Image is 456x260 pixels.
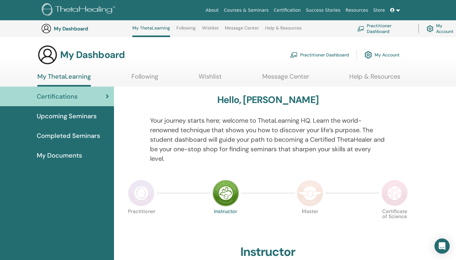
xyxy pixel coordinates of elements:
[364,49,372,60] img: cog.svg
[357,26,364,31] img: chalkboard-teacher.svg
[131,73,158,85] a: Following
[128,180,155,206] img: Practitioner
[381,209,408,236] p: Certificate of Science
[371,4,388,16] a: Store
[297,209,323,236] p: Master
[265,25,301,36] a: Help & Resources
[42,3,117,17] img: logo.png
[343,4,371,16] a: Resources
[176,25,196,36] a: Following
[364,48,400,62] a: My Account
[60,49,125,61] h3: My Dashboard
[297,180,323,206] img: Master
[225,25,259,36] a: Message Center
[357,22,411,36] a: Practitioner Dashboard
[128,209,155,236] p: Practitioner
[381,180,408,206] img: Certificate of Science
[349,73,400,85] a: Help & Resources
[290,48,349,62] a: Practitioner Dashboard
[240,245,296,259] h2: Instructor
[202,25,219,36] a: Wishlist
[290,52,298,58] img: chalkboard-teacher.svg
[221,4,271,16] a: Courses & Seminars
[37,131,100,140] span: Completed Seminars
[271,4,303,16] a: Certification
[132,25,170,37] a: My ThetaLearning
[37,45,58,65] img: generic-user-icon.jpg
[37,92,78,101] span: Certifications
[37,73,91,87] a: My ThetaLearning
[41,23,51,34] img: generic-user-icon.jpg
[54,26,117,32] h3: My Dashboard
[150,116,386,163] p: Your journey starts here; welcome to ThetaLearning HQ. Learn the world-renowned technique that sh...
[217,94,319,106] h3: Hello, [PERSON_NAME]
[427,24,434,34] img: cog.svg
[303,4,343,16] a: Success Stories
[212,209,239,236] p: Instructor
[37,111,97,121] span: Upcoming Seminars
[262,73,309,85] a: Message Center
[212,180,239,206] img: Instructor
[203,4,221,16] a: About
[37,151,82,160] span: My Documents
[434,238,450,254] div: Open Intercom Messenger
[199,73,222,85] a: Wishlist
